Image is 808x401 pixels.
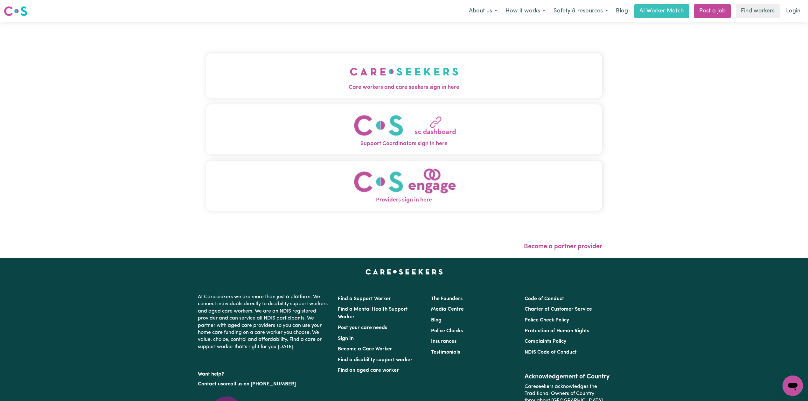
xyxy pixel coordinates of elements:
button: How it works [501,4,549,18]
p: Want help? [198,368,330,378]
a: Police Check Policy [525,318,569,323]
iframe: Button to launch messaging window [783,376,803,396]
a: NDIS Code of Conduct [525,350,577,355]
a: Media Centre [431,307,464,312]
a: Login [782,4,804,18]
button: Providers sign in here [206,161,602,211]
button: Support Coordinators sign in here [206,104,602,154]
a: Find an aged care worker [338,368,399,373]
a: Blog [612,4,632,18]
a: Protection of Human Rights [525,328,589,334]
a: Complaints Policy [525,339,566,344]
a: AI Worker Match [634,4,689,18]
a: Insurances [431,339,456,344]
span: Care workers and care seekers sign in here [206,83,602,92]
span: Support Coordinators sign in here [206,140,602,148]
a: Find a disability support worker [338,357,413,362]
a: Charter of Customer Service [525,307,592,312]
a: Testimonials [431,350,460,355]
a: Contact us [198,382,223,387]
a: Find a Support Worker [338,296,391,301]
p: At Careseekers we are more than just a platform. We connect individuals directly to disability su... [198,291,330,353]
a: Police Checks [431,328,463,334]
a: Post a job [694,4,731,18]
a: Become a partner provider [524,243,602,250]
a: Careseekers logo [4,4,27,18]
a: call us on [PHONE_NUMBER] [228,382,296,387]
h2: Acknowledgement of Country [525,373,610,381]
a: Post your care needs [338,325,387,330]
button: Care workers and care seekers sign in here [206,53,602,98]
a: Sign In [338,336,354,341]
span: Providers sign in here [206,196,602,204]
a: Careseekers home page [366,269,443,274]
a: Blog [431,318,442,323]
a: Find workers [736,4,780,18]
button: About us [465,4,501,18]
img: Careseekers logo [4,5,27,17]
a: Find a Mental Health Support Worker [338,307,408,320]
a: Become a Care Worker [338,347,392,352]
a: Code of Conduct [525,296,564,301]
a: The Founders [431,296,463,301]
p: or [198,378,330,390]
button: Safety & resources [549,4,612,18]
